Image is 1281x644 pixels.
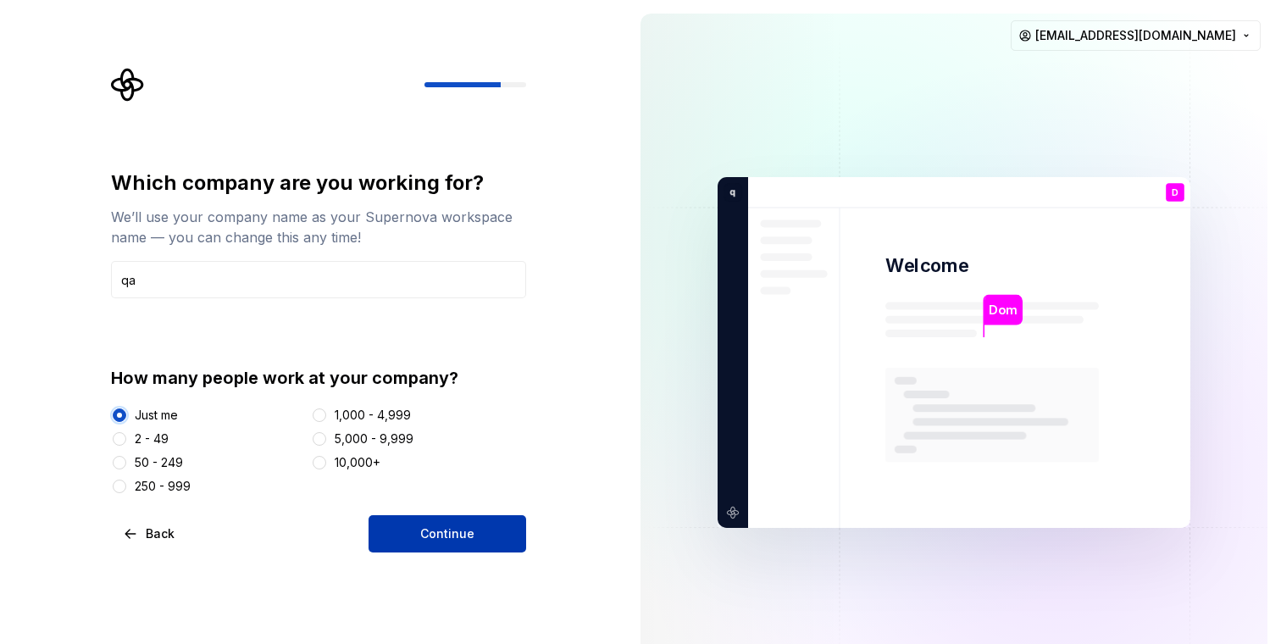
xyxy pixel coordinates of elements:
input: Company name [111,261,526,298]
p: Welcome [885,253,968,278]
span: Continue [420,525,474,542]
p: Dom [989,301,1016,319]
svg: Supernova Logo [111,68,145,102]
div: 1,000 - 4,999 [335,407,411,424]
div: 2 - 49 [135,430,169,447]
p: D [1172,188,1178,197]
button: Continue [369,515,526,552]
button: Back [111,515,189,552]
div: How many people work at your company? [111,366,526,390]
div: Just me [135,407,178,424]
span: [EMAIL_ADDRESS][DOMAIN_NAME] [1035,27,1236,44]
p: q [724,185,735,200]
div: 10,000+ [335,454,380,471]
div: We’ll use your company name as your Supernova workspace name — you can change this any time! [111,207,526,247]
div: 50 - 249 [135,454,183,471]
button: [EMAIL_ADDRESS][DOMAIN_NAME] [1011,20,1261,51]
div: 250 - 999 [135,478,191,495]
div: 5,000 - 9,999 [335,430,413,447]
div: Which company are you working for? [111,169,526,197]
span: Back [146,525,175,542]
